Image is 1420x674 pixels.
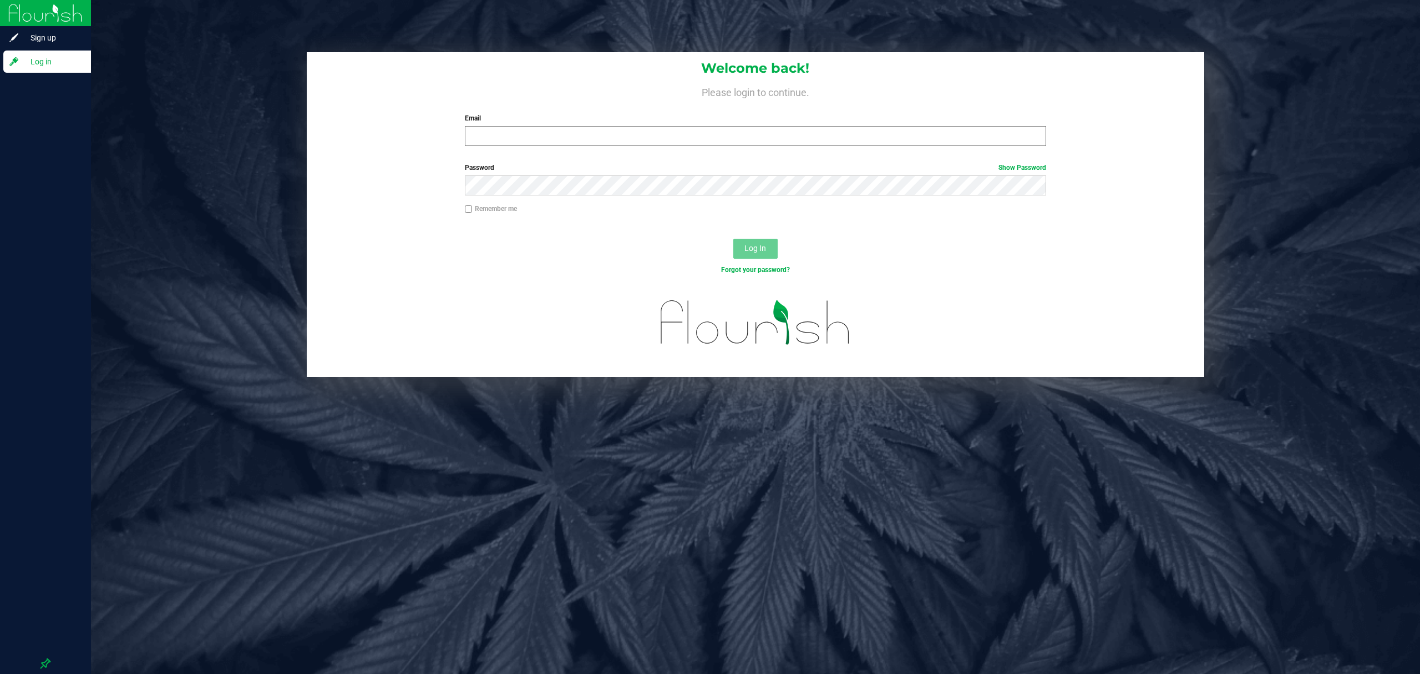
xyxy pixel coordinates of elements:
label: Pin the sidebar to full width on large screens [40,658,51,669]
a: Show Password [998,164,1046,172]
h4: Please login to continue. [307,84,1204,98]
label: Remember me [465,204,517,214]
input: Remember me [465,205,473,213]
button: Log In [733,239,778,259]
a: Forgot your password? [721,266,790,274]
img: flourish_logo.svg [643,286,868,359]
span: Log in [19,55,86,68]
span: Log In [744,244,766,253]
h1: Welcome back! [307,61,1204,76]
span: Sign up [19,31,86,44]
span: Password [465,164,494,172]
label: Email [465,113,1046,123]
inline-svg: Sign up [8,32,19,43]
inline-svg: Log in [8,56,19,67]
